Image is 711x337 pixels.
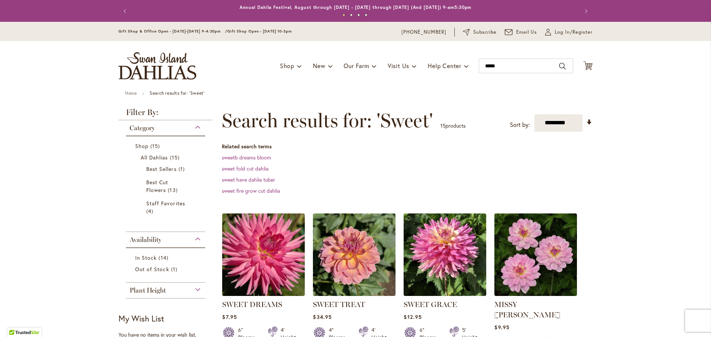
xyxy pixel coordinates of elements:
[118,313,164,324] strong: My Wish List
[146,178,187,194] a: Best Cut Flowers
[404,213,486,296] img: SWEET GRACE
[313,313,331,320] span: $34.95
[135,142,198,150] a: Shop
[545,28,592,36] a: Log In/Register
[494,213,577,296] img: MISSY SUE
[222,213,305,296] img: SWEET DREAMS
[357,14,360,16] button: 3 of 4
[401,28,446,36] a: [PHONE_NUMBER]
[150,142,162,150] span: 15
[516,28,537,36] span: Email Us
[494,324,509,331] span: $9.95
[404,290,486,297] a: SWEET GRACE
[404,300,457,309] a: SWEET GRACE
[313,290,395,297] a: SWEET TREAT
[222,313,237,320] span: $7.95
[135,265,198,273] a: Out of Stock 1
[240,4,472,10] a: Annual Dahlia Festival, August through [DATE] - [DATE] through [DATE] (And [DATE]) 9-am5:30pm
[494,290,577,297] a: MISSY SUE
[130,124,155,132] span: Category
[505,28,537,36] a: Email Us
[350,14,353,16] button: 2 of 4
[313,213,395,296] img: SWEET TREAT
[222,300,282,309] a: SWEET DREAMS
[135,254,198,262] a: In Stock 14
[313,300,365,309] a: SWEET TREAT
[118,52,196,80] a: store logo
[494,300,560,319] a: MISSY [PERSON_NAME]
[146,165,187,173] a: Best Sellers
[222,143,592,150] dt: Related search terms
[313,62,325,70] span: New
[440,122,445,129] span: 15
[555,28,592,36] span: Log In/Register
[168,186,179,194] span: 13
[146,179,168,193] span: Best Cut Flowers
[141,154,192,161] a: All Dahlias
[118,4,133,18] button: Previous
[158,254,170,262] span: 14
[222,165,268,172] a: sweet fold cut dahlia
[404,313,421,320] span: $12.95
[141,154,168,161] span: All Dahlias
[510,118,530,132] label: Sort by:
[222,290,305,297] a: SWEET DREAMS
[135,142,148,149] span: Shop
[280,62,294,70] span: Shop
[388,62,409,70] span: Visit Us
[222,109,433,132] span: Search results for: 'Sweet'
[428,62,461,70] span: Help Center
[440,120,465,132] p: products
[463,28,497,36] a: Subscribe
[125,90,137,96] a: Home
[130,236,161,244] span: Availability
[222,176,275,183] a: sweet have dahlia tuber
[171,265,179,273] span: 1
[578,4,592,18] button: Next
[170,154,181,161] span: 15
[135,266,169,273] span: Out of Stock
[146,199,187,215] a: Staff Favorites
[150,90,204,96] strong: Search results for: 'Sweet'
[473,28,497,36] span: Subscribe
[227,29,292,34] span: Gift Shop Open - [DATE] 10-3pm
[146,200,185,207] span: Staff Favorites
[118,29,227,34] span: Gift Shop & Office Open - [DATE]-[DATE] 9-4:30pm /
[118,108,213,120] strong: Filter By:
[365,14,367,16] button: 4 of 4
[146,207,155,215] span: 4
[344,62,369,70] span: Our Farm
[135,254,157,261] span: In Stock
[178,165,187,173] span: 1
[222,154,271,161] a: sweetb dreams bloom
[222,187,280,194] a: sweet fire grow cut dahlia
[130,286,166,294] span: Plant Height
[146,165,177,172] span: Best Sellers
[343,14,345,16] button: 1 of 4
